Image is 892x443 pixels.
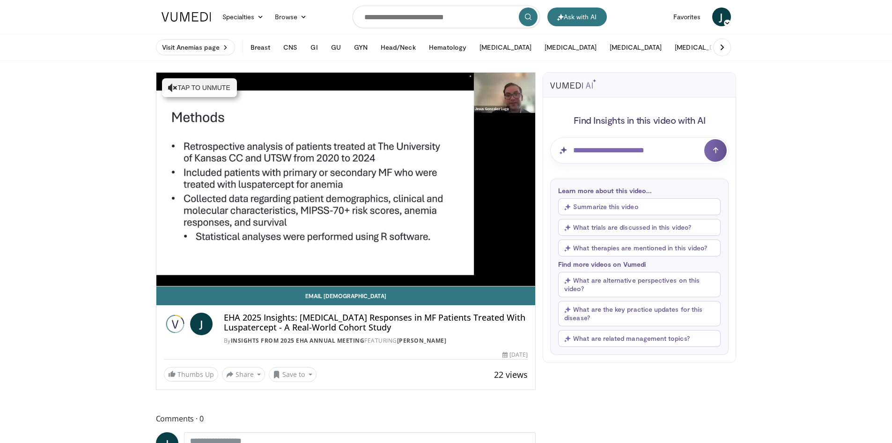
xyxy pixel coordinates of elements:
button: Share [222,367,265,382]
p: Find more videos on Vumedi [558,260,721,268]
button: Breast [245,38,276,57]
img: vumedi-ai-logo.svg [550,79,596,89]
button: What are alternative perspectives on this video? [558,272,721,297]
a: Specialties [217,8,270,26]
button: CNS [278,38,303,57]
button: Hematology [423,38,472,57]
a: Favorites [668,8,707,26]
button: Head/Neck [375,38,421,57]
button: [MEDICAL_DATA] [604,38,667,57]
a: J [712,8,731,26]
button: What therapies are mentioned in this video? [558,240,721,256]
button: [MEDICAL_DATA] [474,38,537,57]
button: [MEDICAL_DATA] [669,38,732,57]
p: Learn more about this video... [558,187,721,195]
button: What trials are discussed in this video? [558,219,721,236]
button: Summarize this video [558,198,721,215]
h4: EHA 2025 Insights: [MEDICAL_DATA] Responses in MF Patients Treated With Luspatercept - A Real-Wor... [224,313,528,333]
img: VuMedi Logo [162,12,211,22]
input: Search topics, interventions [353,6,540,28]
span: Comments 0 [156,413,536,425]
a: Thumbs Up [164,367,218,382]
video-js: Video Player [156,73,536,286]
button: GYN [348,38,373,57]
a: [PERSON_NAME] [397,337,447,345]
button: GU [325,38,346,57]
button: Ask with AI [547,8,607,26]
button: GI [305,38,323,57]
h4: Find Insights in this video with AI [550,114,729,126]
a: Insights from 2025 EHA Annual Meeting [231,337,365,345]
img: Insights from 2025 EHA Annual Meeting [164,313,186,335]
a: J [190,313,213,335]
button: Save to [269,367,317,382]
button: Tap to unmute [162,78,237,97]
a: Email [DEMOGRAPHIC_DATA] [156,286,536,305]
a: Browse [269,8,312,26]
input: Question for AI [550,137,729,164]
button: What are the key practice updates for this disease? [558,301,721,326]
a: Visit Anemias page [156,39,235,55]
span: 22 views [494,369,528,380]
button: What are related management topics? [558,330,721,347]
div: By FEATURING [224,337,528,345]
div: [DATE] [502,351,528,359]
button: [MEDICAL_DATA] [539,38,602,57]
